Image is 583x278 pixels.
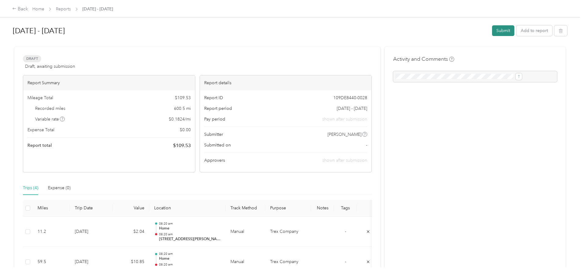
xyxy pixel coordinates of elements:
[70,247,113,277] td: [DATE]
[113,247,149,277] td: $10.85
[35,105,65,112] span: Recorded miles
[337,105,367,112] span: [DATE] - [DATE]
[174,105,191,112] span: 600.5 mi
[175,95,191,101] span: $ 109.53
[265,217,311,247] td: Trex Company
[23,185,38,191] div: Trips (4)
[328,131,361,138] span: [PERSON_NAME]
[345,229,346,234] span: -
[27,95,53,101] span: Mileage Total
[48,185,71,191] div: Expense (0)
[492,25,514,36] button: Submit
[33,200,70,217] th: Miles
[25,63,75,70] span: Draft, awaiting submission
[200,75,372,90] div: Report details
[204,157,225,164] span: Approvers
[204,142,231,148] span: Submitted on
[169,116,191,122] span: $ 0.1824 / mi
[23,75,195,90] div: Report Summary
[82,6,113,12] span: [DATE] - [DATE]
[159,267,221,272] p: Lowes SSC
[204,95,223,101] span: Report ID
[322,158,367,163] span: shown after submission
[159,226,221,231] p: Home
[334,200,357,217] th: Tags
[173,142,191,149] span: $ 109.53
[159,222,221,226] p: 08:20 am
[35,116,65,122] span: Variable rate
[33,247,70,277] td: 59.5
[70,200,113,217] th: Trip Date
[33,217,70,247] td: 11.2
[70,217,113,247] td: [DATE]
[311,200,334,217] th: Notes
[226,200,265,217] th: Track Method
[113,200,149,217] th: Value
[12,5,28,13] div: Back
[32,6,44,12] a: Home
[27,142,52,149] span: Report total
[226,217,265,247] td: Manual
[149,200,226,217] th: Location
[204,105,232,112] span: Report period
[113,217,149,247] td: $2.04
[159,252,221,256] p: 08:20 am
[265,247,311,277] td: Trex Company
[180,127,191,133] span: $ 0.00
[333,95,367,101] span: 109DE8440-0028
[23,55,41,62] span: Draft
[159,256,221,262] p: Home
[322,116,367,122] span: shown after submission
[345,259,346,264] span: -
[265,200,311,217] th: Purpose
[56,6,71,12] a: Reports
[204,116,225,122] span: Pay period
[366,142,367,148] span: -
[159,262,221,267] p: 08:20 am
[27,127,54,133] span: Expense Total
[204,131,223,138] span: Submitter
[549,244,583,278] iframe: Everlance-gr Chat Button Frame
[159,236,221,242] p: [STREET_ADDRESS][PERSON_NAME]
[226,247,265,277] td: Manual
[159,232,221,236] p: 08:20 am
[13,23,488,38] h1: Aug 1 - 31, 2025
[516,25,552,36] button: Add to report
[393,55,454,63] h4: Activity and Comments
